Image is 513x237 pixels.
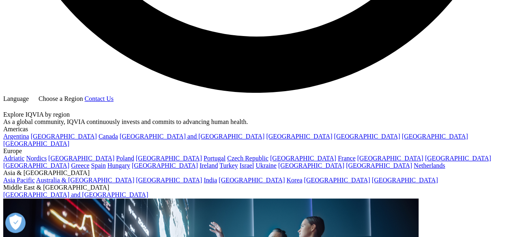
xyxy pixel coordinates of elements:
a: [GEOGRAPHIC_DATA] [136,155,202,162]
a: Israel [240,162,254,169]
a: [GEOGRAPHIC_DATA] [136,177,202,184]
div: Middle East & [GEOGRAPHIC_DATA] [3,184,510,191]
a: [GEOGRAPHIC_DATA] [3,140,69,147]
a: [GEOGRAPHIC_DATA] [278,162,344,169]
a: Czech Republic [227,155,268,162]
a: Spain [91,162,105,169]
a: [GEOGRAPHIC_DATA] [48,155,114,162]
a: Asia Pacific [3,177,35,184]
a: Argentina [3,133,29,140]
a: [GEOGRAPHIC_DATA] [372,177,438,184]
a: Korea [286,177,302,184]
a: [GEOGRAPHIC_DATA] [132,162,198,169]
a: [GEOGRAPHIC_DATA] and [GEOGRAPHIC_DATA] [3,191,148,198]
a: Hungary [107,162,130,169]
span: Choose a Region [39,95,83,102]
a: [GEOGRAPHIC_DATA] [346,162,412,169]
a: Adriatic [3,155,24,162]
a: France [338,155,356,162]
a: Ukraine [255,162,277,169]
div: Explore IQVIA by region [3,111,510,118]
a: Greece [71,162,89,169]
a: [GEOGRAPHIC_DATA] [219,177,285,184]
button: Open Preferences [5,213,26,233]
a: Nordics [26,155,47,162]
a: India [204,177,217,184]
span: Language [3,95,29,102]
div: As a global community, IQVIA continuously invests and commits to advancing human health. [3,118,510,126]
div: Europe [3,147,510,155]
a: [GEOGRAPHIC_DATA] [357,155,423,162]
a: [GEOGRAPHIC_DATA] [334,133,400,140]
a: Netherlands [414,162,445,169]
a: Ireland [200,162,218,169]
a: Canada [99,133,118,140]
a: [GEOGRAPHIC_DATA] [304,177,370,184]
a: Turkey [219,162,238,169]
a: [GEOGRAPHIC_DATA] and [GEOGRAPHIC_DATA] [120,133,264,140]
div: Asia & [GEOGRAPHIC_DATA] [3,169,510,177]
a: [GEOGRAPHIC_DATA] [425,155,491,162]
a: [GEOGRAPHIC_DATA] [270,155,336,162]
div: Americas [3,126,510,133]
a: Australia & [GEOGRAPHIC_DATA] [36,177,134,184]
a: [GEOGRAPHIC_DATA] [3,162,69,169]
a: Portugal [204,155,225,162]
a: Contact Us [84,95,114,102]
a: Poland [116,155,134,162]
a: [GEOGRAPHIC_DATA] [31,133,97,140]
a: [GEOGRAPHIC_DATA] [402,133,468,140]
a: [GEOGRAPHIC_DATA] [266,133,332,140]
